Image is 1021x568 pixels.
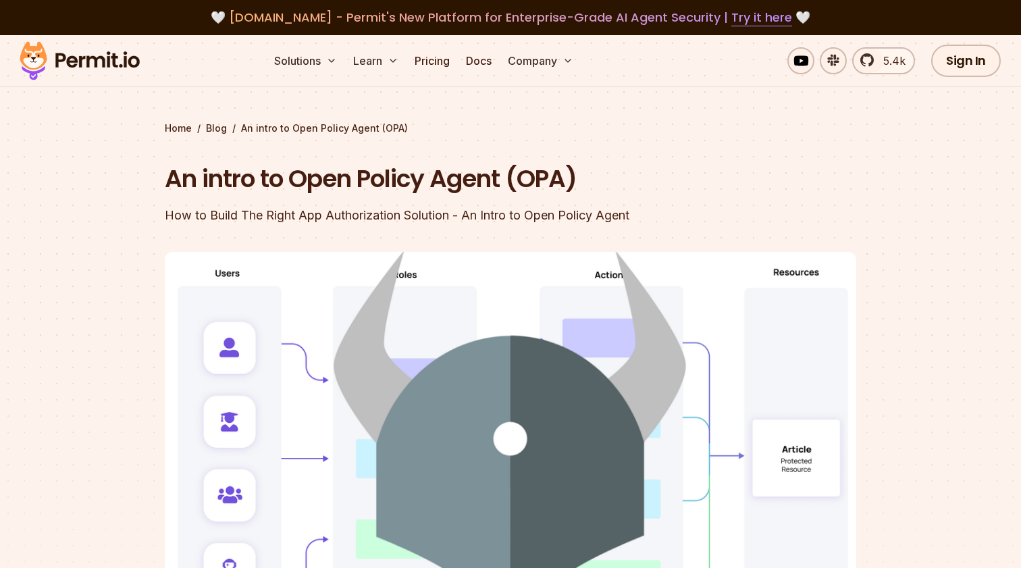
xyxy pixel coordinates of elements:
div: / / [165,122,856,135]
div: How to Build The Right App Authorization Solution - An Intro to Open Policy Agent [165,206,683,225]
a: Blog [206,122,227,135]
a: Home [165,122,192,135]
button: Solutions [269,47,342,74]
a: Docs [461,47,497,74]
a: Sign In [931,45,1001,77]
a: Try it here [731,9,792,26]
a: Pricing [409,47,455,74]
h1: An intro to Open Policy Agent (OPA) [165,162,683,196]
span: [DOMAIN_NAME] - Permit's New Platform for Enterprise-Grade AI Agent Security | [229,9,792,26]
button: Company [502,47,579,74]
img: Permit logo [14,38,146,84]
a: 5.4k [852,47,915,74]
button: Learn [348,47,404,74]
div: 🤍 🤍 [32,8,989,27]
span: 5.4k [875,53,906,69]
